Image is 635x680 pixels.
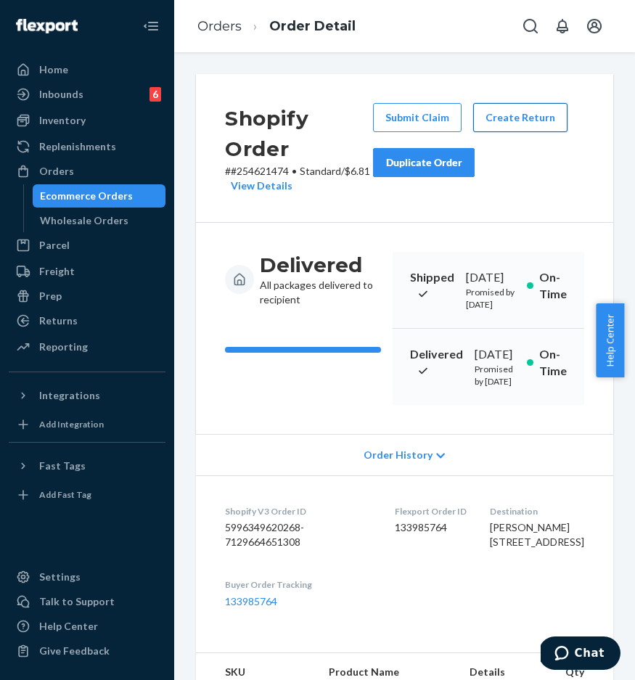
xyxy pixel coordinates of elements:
h3: Delivered [260,252,381,278]
dt: Destination [490,505,584,517]
p: Promised by [DATE] [466,286,515,311]
button: Create Return [473,103,568,132]
a: Ecommerce Orders [33,184,166,208]
div: [DATE] [466,269,515,286]
button: Open Search Box [516,12,545,41]
a: Reporting [9,335,165,359]
a: Replenishments [9,135,165,158]
p: Promised by [DATE] [475,363,515,388]
button: Duplicate Order [373,148,475,177]
div: Fast Tags [39,459,86,473]
button: Fast Tags [9,454,165,478]
span: [PERSON_NAME] [STREET_ADDRESS] [490,521,584,548]
div: Add Integration [39,418,104,430]
a: Orders [9,160,165,183]
button: View Details [225,179,292,193]
dt: Buyer Order Tracking [225,578,372,591]
a: 133985764 [225,595,277,607]
p: Shipped [410,269,454,303]
div: Parcel [39,238,70,253]
div: Orders [39,164,74,179]
div: Reporting [39,340,88,354]
span: Order History [364,448,433,462]
p: # #254621474 / $6.81 [225,164,373,193]
h2: Shopify Order [225,103,373,164]
span: Standard [300,165,341,177]
a: Add Integration [9,413,165,436]
button: Open account menu [580,12,609,41]
dd: 133985764 [395,520,467,535]
div: Give Feedback [39,644,110,658]
dd: 5996349620268-7129664651308 [225,520,372,549]
div: Home [39,62,68,77]
div: Replenishments [39,139,116,154]
a: Returns [9,309,165,332]
a: Parcel [9,234,165,257]
p: On-Time [539,269,567,303]
div: Help Center [39,619,98,634]
button: Integrations [9,384,165,407]
a: Inbounds6 [9,83,165,106]
div: Duplicate Order [385,155,462,170]
div: 6 [149,87,161,102]
div: Talk to Support [39,594,115,609]
a: Freight [9,260,165,283]
a: Order Detail [269,18,356,34]
div: Inventory [39,113,86,128]
div: Returns [39,314,78,328]
div: Freight [39,264,75,279]
button: Help Center [596,303,624,377]
div: Add Fast Tag [39,488,91,501]
img: Flexport logo [16,19,78,33]
a: Orders [197,18,242,34]
div: All packages delivered to recipient [260,252,381,307]
div: Wholesale Orders [40,213,128,228]
div: Ecommerce Orders [40,189,133,203]
a: Help Center [9,615,165,638]
button: Open notifications [548,12,577,41]
a: Settings [9,565,165,589]
iframe: Opens a widget where you can chat to one of our agents [541,636,620,673]
div: Inbounds [39,87,83,102]
dt: Flexport Order ID [395,505,467,517]
div: Integrations [39,388,100,403]
p: Delivered [410,346,463,380]
a: Prep [9,284,165,308]
a: Home [9,58,165,81]
div: [DATE] [475,346,515,363]
div: Prep [39,289,62,303]
div: Settings [39,570,81,584]
button: Talk to Support [9,590,165,613]
span: • [292,165,297,177]
a: Add Fast Tag [9,483,165,507]
p: On-Time [539,346,567,380]
dt: Shopify V3 Order ID [225,505,372,517]
button: Close Navigation [136,12,165,41]
button: Submit Claim [373,103,462,132]
a: Wholesale Orders [33,209,166,232]
ol: breadcrumbs [186,5,367,48]
a: Inventory [9,109,165,132]
button: Give Feedback [9,639,165,663]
